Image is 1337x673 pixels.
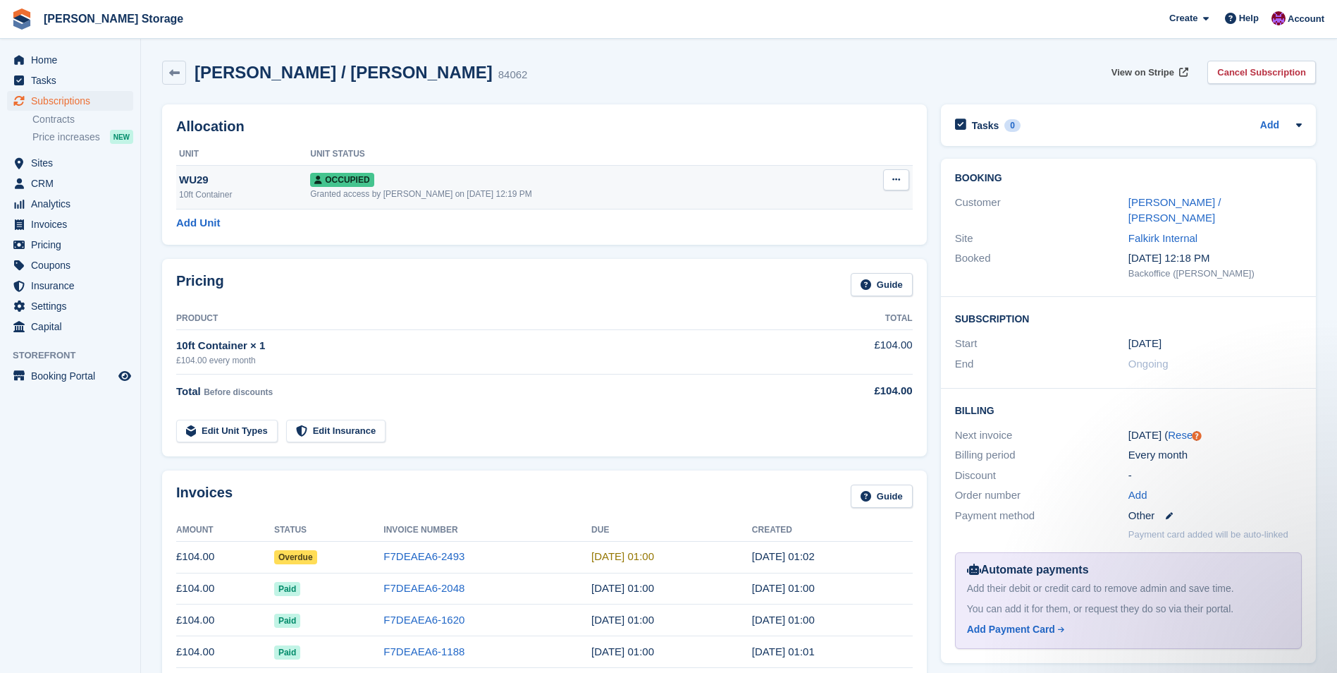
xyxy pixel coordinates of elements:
div: 10ft Container × 1 [176,338,799,354]
a: Falkirk Internal [1128,232,1197,244]
a: Price increases NEW [32,129,133,145]
div: £104.00 every month [176,354,799,367]
a: menu [7,194,133,214]
div: Booked [955,250,1128,280]
span: Subscriptions [31,91,116,111]
span: Help [1239,11,1259,25]
span: Price increases [32,131,100,144]
span: Paid [274,582,300,596]
span: Capital [31,317,116,336]
span: Occupied [310,173,374,187]
time: 2025-06-07 00:01:46 UTC [752,645,815,657]
th: Amount [176,519,274,542]
time: 2025-07-07 00:00:11 UTC [752,614,815,626]
a: menu [7,276,133,296]
time: 2025-08-08 00:00:00 UTC [591,582,654,594]
td: £104.00 [176,541,274,573]
span: Coupons [31,255,116,275]
a: menu [7,255,133,275]
span: Invoices [31,214,116,234]
p: Payment card added will be auto-linked [1128,528,1288,542]
a: View on Stripe [1106,61,1191,84]
span: Paid [274,645,300,660]
div: Discount [955,468,1128,484]
a: [PERSON_NAME] Storage [38,7,189,30]
a: F7DEAEA6-1620 [383,614,464,626]
a: Add Unit [176,215,220,231]
a: Guide [851,485,913,508]
div: Customer [955,195,1128,226]
a: Edit Unit Types [176,420,278,443]
div: Next invoice [955,428,1128,444]
div: WU29 [179,172,310,188]
div: £104.00 [799,383,912,399]
span: Tasks [31,71,116,90]
span: Pricing [31,235,116,255]
h2: Pricing [176,273,224,296]
a: F7DEAEA6-2493 [383,550,464,562]
div: Payment method [955,508,1128,524]
a: Add Payment Card [967,622,1284,637]
th: Due [591,519,752,542]
div: Billing period [955,447,1128,463]
a: Add [1128,487,1147,504]
time: 2025-05-07 00:00:00 UTC [1128,336,1162,352]
time: 2025-08-07 00:00:21 UTC [752,582,815,594]
div: Every month [1128,447,1302,463]
time: 2025-07-08 00:00:00 UTC [591,614,654,626]
td: £104.00 [176,636,274,668]
a: menu [7,91,133,111]
time: 2025-09-07 00:02:09 UTC [752,550,815,562]
div: Order number [955,487,1128,504]
th: Unit Status [310,143,842,166]
a: [PERSON_NAME] / [PERSON_NAME] [1128,196,1221,224]
span: Storefront [13,348,140,363]
time: 2025-09-08 00:00:00 UTC [591,550,654,562]
div: Backoffice ([PERSON_NAME]) [1128,267,1302,281]
div: 10ft Container [179,188,310,201]
a: menu [7,296,133,316]
div: NEW [110,130,133,144]
div: Add their debit or credit card to remove admin and save time. [967,581,1290,596]
th: Product [176,308,799,330]
span: Overdue [274,550,317,564]
a: menu [7,174,133,193]
a: Guide [851,273,913,296]
div: 84062 [498,67,528,83]
div: Site [955,231,1128,247]
span: Booking Portal [31,366,116,386]
div: End [955,356,1128,372]
th: Created [752,519,913,542]
span: Home [31,50,116,70]
a: Reset [1168,429,1195,441]
h2: Subscription [955,311,1302,325]
span: Create [1169,11,1197,25]
img: Audra Whitelaw [1271,11,1286,25]
div: Other [1128,508,1302,524]
a: F7DEAEA6-2048 [383,582,464,594]
img: stora-icon-8386f47178a22dfd0bd8f6a31ec36ba5ce8667c1dd55bd0f319d3a0aa187defe.svg [11,8,32,30]
div: - [1128,468,1302,484]
span: CRM [31,174,116,193]
span: Paid [274,614,300,628]
div: Automate payments [967,562,1290,578]
a: menu [7,153,133,173]
a: Preview store [116,368,133,384]
h2: Allocation [176,119,913,135]
span: Ongoing [1128,358,1169,370]
span: Total [176,385,201,397]
a: menu [7,235,133,255]
th: Invoice Number [383,519,591,542]
span: Sites [31,153,116,173]
span: Analytics [31,194,116,214]
th: Unit [176,143,310,166]
div: [DATE] 12:18 PM [1128,250,1302,267]
a: menu [7,50,133,70]
div: 0 [1004,119,1021,132]
a: Add [1260,118,1279,134]
h2: Invoices [176,485,233,508]
th: Status [274,519,383,542]
div: Start [955,336,1128,352]
a: menu [7,317,133,336]
h2: Booking [955,173,1302,184]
